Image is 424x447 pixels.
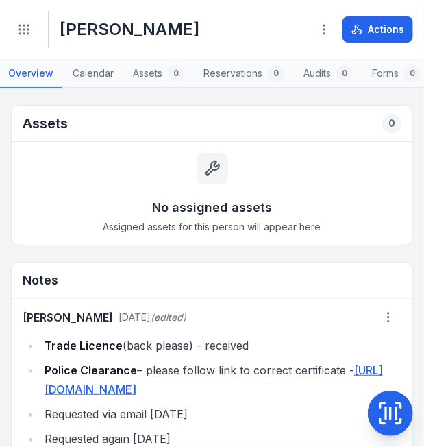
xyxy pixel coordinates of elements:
strong: [PERSON_NAME] [23,309,113,326]
span: Assigned assets for this person will appear here [103,220,321,234]
h3: Notes [23,271,58,290]
a: Reservations0 [195,60,292,88]
span: (edited) [151,311,186,323]
div: 0 [336,65,353,82]
span: [DATE] [119,311,151,323]
time: 8/20/2025, 12:47:28 PM [119,311,151,323]
button: Actions [342,16,413,43]
div: 0 [382,114,401,133]
div: 0 [268,65,284,82]
li: Requested via email [DATE] [40,404,401,424]
div: 0 [404,65,421,82]
li: – please follow link to correct certificate - [40,361,401,399]
strong: Police Clearance [45,363,137,377]
strong: Trade Licence [45,339,123,352]
a: Audits0 [295,60,361,88]
a: Assets0 [125,60,192,88]
button: Toggle navigation [11,16,37,43]
div: 0 [168,65,184,82]
h3: No assigned assets [152,198,272,217]
a: Calendar [64,60,122,88]
li: (back please) - received [40,336,401,355]
h1: [PERSON_NAME] [60,19,199,40]
h2: Assets [23,114,68,133]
